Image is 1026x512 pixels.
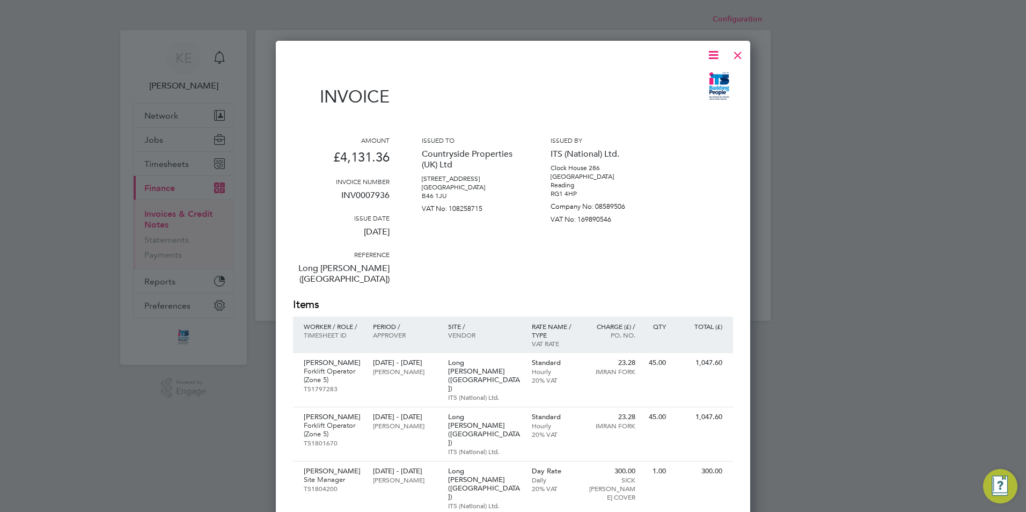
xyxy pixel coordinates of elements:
p: Rate name / type [532,322,578,339]
p: 20% VAT [532,484,578,493]
p: [DATE] [293,222,390,250]
p: Standard [532,413,578,421]
p: INV0007936 [293,186,390,214]
p: 45.00 [646,359,666,367]
p: [PERSON_NAME] [304,413,362,421]
p: Vendor [448,331,521,339]
p: SICK [PERSON_NAME] COVER [589,476,635,501]
h3: Issue date [293,214,390,222]
p: B46 1JU [422,192,518,200]
p: [GEOGRAPHIC_DATA] [551,172,647,181]
p: 45.00 [646,413,666,421]
p: TS1804200 [304,484,362,493]
p: TS1801670 [304,438,362,447]
button: Engage Resource Center [983,469,1017,503]
p: Clock House 286 [551,164,647,172]
p: Hourly [532,367,578,376]
p: 23.28 [589,413,635,421]
p: ITS (National) Ltd. [448,501,521,510]
h1: Invoice [293,86,390,107]
img: itsconstruction-logo-remittance.png [705,70,733,103]
p: Forklift Operator (Zone 5) [304,421,362,438]
p: [DATE] - [DATE] [373,413,437,421]
p: [PERSON_NAME] [304,359,362,367]
p: Long [PERSON_NAME] ([GEOGRAPHIC_DATA]) [448,413,521,447]
p: [PERSON_NAME] [373,421,437,430]
p: Forklift Operator (Zone 5) [304,367,362,384]
p: Reading [551,181,647,189]
p: Total (£) [677,322,722,331]
p: RG1 4HP [551,189,647,198]
p: 1.00 [646,467,666,476]
h3: Invoice number [293,177,390,186]
p: Long [PERSON_NAME] ([GEOGRAPHIC_DATA]) [448,359,521,393]
p: [GEOGRAPHIC_DATA] [422,183,518,192]
p: Approver [373,331,437,339]
p: 300.00 [677,467,722,476]
p: [PERSON_NAME] [304,467,362,476]
p: IMRAN FORK [589,421,635,430]
h3: Issued to [422,136,518,144]
p: Po. No. [589,331,635,339]
p: [PERSON_NAME] [373,476,437,484]
p: Timesheet ID [304,331,362,339]
p: 1,047.60 [677,359,722,367]
p: 20% VAT [532,430,578,438]
p: VAT No: 108258715 [422,200,518,213]
p: Site / [448,322,521,331]
p: [STREET_ADDRESS] [422,174,518,183]
p: Worker / Role / [304,322,362,331]
p: Hourly [532,421,578,430]
p: ITS (National) Ltd. [448,447,521,456]
p: Long [PERSON_NAME] ([GEOGRAPHIC_DATA]) [293,259,390,297]
p: VAT No: 169890546 [551,211,647,224]
p: ITS (National) Ltd. [448,393,521,401]
p: 1,047.60 [677,413,722,421]
p: VAT rate [532,339,578,348]
p: 300.00 [589,467,635,476]
p: Countryside Properties (UK) Ltd [422,144,518,174]
p: Period / [373,322,437,331]
p: 23.28 [589,359,635,367]
h2: Items [293,297,733,312]
p: [PERSON_NAME] [373,367,437,376]
h3: Issued by [551,136,647,144]
h3: Reference [293,250,390,259]
p: Day Rate [532,467,578,476]
p: Standard [532,359,578,367]
h3: Amount [293,136,390,144]
p: Long [PERSON_NAME] ([GEOGRAPHIC_DATA]) [448,467,521,501]
p: 20% VAT [532,376,578,384]
p: Site Manager [304,476,362,484]
p: Charge (£) / [589,322,635,331]
p: TS1797283 [304,384,362,393]
p: Daily [532,476,578,484]
p: QTY [646,322,666,331]
p: [DATE] - [DATE] [373,359,437,367]
p: [DATE] - [DATE] [373,467,437,476]
p: £4,131.36 [293,144,390,177]
p: ITS (National) Ltd. [551,144,647,164]
p: Company No: 08589506 [551,198,647,211]
p: IMRAN FORK [589,367,635,376]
